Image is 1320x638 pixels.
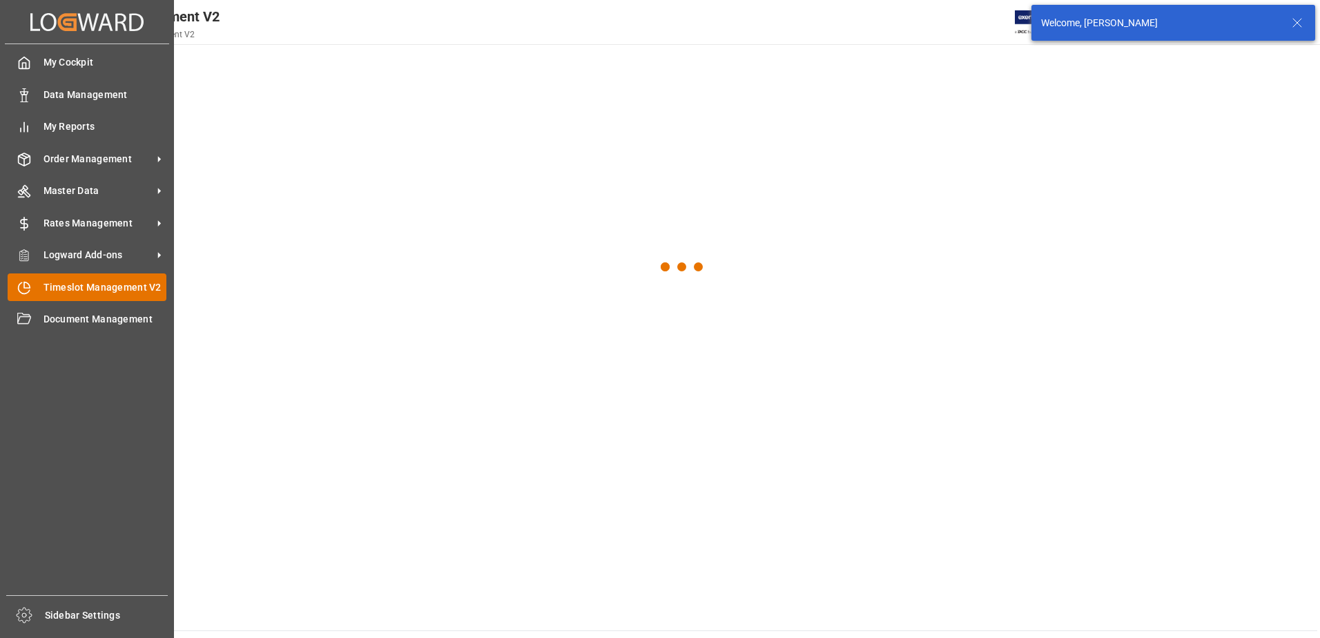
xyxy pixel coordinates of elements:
[8,49,166,76] a: My Cockpit
[8,81,166,108] a: Data Management
[43,55,167,70] span: My Cockpit
[8,113,166,140] a: My Reports
[43,152,153,166] span: Order Management
[1015,10,1062,35] img: Exertis%20JAM%20-%20Email%20Logo.jpg_1722504956.jpg
[8,306,166,333] a: Document Management
[1041,16,1279,30] div: Welcome, [PERSON_NAME]
[43,184,153,198] span: Master Data
[45,608,168,623] span: Sidebar Settings
[8,273,166,300] a: Timeslot Management V2
[43,312,167,327] span: Document Management
[43,88,167,102] span: Data Management
[43,119,167,134] span: My Reports
[43,216,153,231] span: Rates Management
[43,248,153,262] span: Logward Add-ons
[43,280,167,295] span: Timeslot Management V2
